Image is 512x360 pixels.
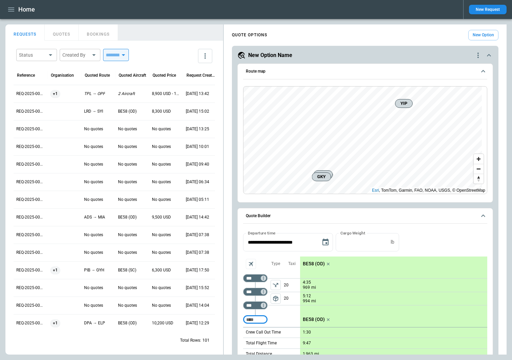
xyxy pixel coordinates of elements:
[118,285,137,291] p: No quotes
[118,303,137,308] p: No quotes
[271,261,280,267] p: Type
[84,162,103,167] p: No quotes
[315,173,328,180] span: GKY
[118,214,137,220] p: BE58 (OD)
[84,91,105,97] p: TPL → OPF
[118,91,135,97] p: 2 Aircraft
[237,51,493,59] button: New Option Namequote-option-actions
[186,179,209,185] p: 08/27/2025 06:34
[16,267,45,273] p: REQ-2025-000258
[243,87,482,194] canvas: Map
[85,73,110,78] div: Quoted Route
[118,179,137,185] p: No quotes
[84,126,103,132] p: No quotes
[118,250,137,255] p: No quotes
[186,303,209,308] p: 08/22/2025 14:04
[246,69,265,74] h6: Route map
[186,267,209,273] p: 08/22/2025 17:50
[16,109,45,114] p: REQ-2025-000267
[186,126,209,132] p: 09/03/2025 13:25
[316,171,330,178] span: ADS
[84,285,103,291] p: No quotes
[79,24,118,41] button: BOOKINGS
[186,73,215,78] div: Request Created At (UTC-05:00)
[152,162,171,167] p: No quotes
[248,52,292,59] h5: New Option Name
[152,250,171,255] p: No quotes
[186,214,209,220] p: 08/26/2025 14:42
[118,162,137,167] p: No quotes
[84,267,104,273] p: PIB → GYH
[16,303,45,308] p: REQ-2025-000256
[84,179,103,185] p: No quotes
[152,144,171,150] p: No quotes
[118,109,137,114] p: BE58 (OD)
[84,197,103,203] p: No quotes
[84,232,103,238] p: No quotes
[84,144,103,150] p: No quotes
[16,126,45,132] p: REQ-2025-000266
[246,259,256,269] span: Aircraft selection
[303,261,325,267] p: BE58 (OD)
[271,293,281,304] span: Type of sector
[284,279,300,292] p: 20
[118,320,137,326] p: BE58 (OD)
[180,338,201,343] p: Total Rows:
[271,293,281,304] button: left aligned
[186,320,209,326] p: 08/22/2025 12:29
[152,214,171,220] p: 9,500 USD
[16,214,45,220] p: REQ-2025-000261
[186,197,209,203] p: 08/27/2025 05:11
[243,86,487,194] div: Route map
[152,126,171,132] p: No quotes
[50,85,60,102] span: +1
[50,262,60,279] span: +1
[271,280,281,290] span: Type of sector
[202,338,210,343] p: 101
[284,292,300,305] p: 20
[16,179,45,185] p: REQ-2025-000263
[152,197,171,203] p: No quotes
[314,351,319,357] p: mi
[246,351,272,357] p: Total Distance
[303,298,310,304] p: 994
[84,320,105,326] p: DPA → ELP
[84,250,103,255] p: No quotes
[303,352,313,357] p: 1,963
[243,64,487,79] button: Route map
[18,5,35,14] h1: Home
[186,162,209,167] p: 08/29/2025 09:40
[243,301,268,309] div: Too short
[246,340,277,346] p: Total Flight Time
[152,179,171,185] p: No quotes
[340,230,365,236] label: Cargo Weight
[152,91,180,97] p: 8,900 USD - 10,200 USD
[119,73,146,78] div: Quoted Aircraft
[243,288,268,296] div: Too short
[118,232,137,238] p: No quotes
[303,317,325,322] p: BE58 (OD)
[303,280,311,285] p: 4:35
[391,239,394,245] p: lb
[372,188,379,193] a: Esri
[152,267,171,273] p: 6,300 USD
[186,285,209,291] p: 08/22/2025 15:52
[311,298,316,304] p: mi
[16,162,45,167] p: REQ-2025-000264
[16,91,45,97] p: REQ-2025-000268
[84,214,105,220] p: ADS → MIA
[118,197,137,203] p: No quotes
[303,285,310,290] p: 969
[398,100,410,107] span: YIP
[51,73,74,78] div: Organisation
[186,250,209,255] p: 08/26/2025 07:38
[303,293,311,299] p: 5:12
[84,109,103,114] p: LRD → SYI
[152,285,171,291] p: No quotes
[5,24,45,41] button: REQUESTS
[288,261,296,267] p: Taxi
[474,51,482,59] div: quote-option-actions
[303,341,311,346] p: 9:47
[16,250,45,255] p: REQ-2025-000259
[186,232,209,238] p: 08/26/2025 07:38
